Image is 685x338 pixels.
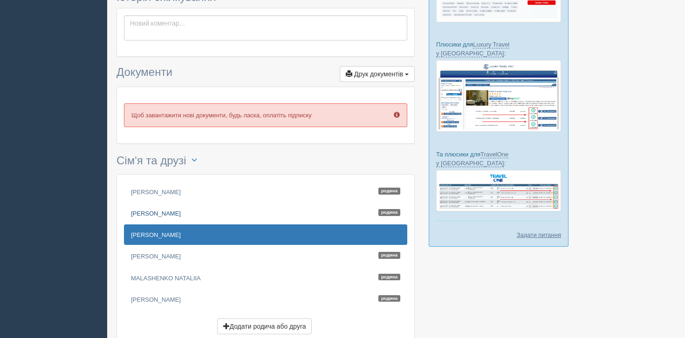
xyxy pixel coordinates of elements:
button: Друк документів [340,66,415,82]
a: [PERSON_NAME]Родина [124,246,407,266]
h3: Сім'я та друзі [116,153,415,169]
h3: Документи [116,66,415,82]
a: TravelOne у [GEOGRAPHIC_DATA] [436,151,508,167]
a: Luxury Travel у [GEOGRAPHIC_DATA] [436,41,509,57]
img: travel-one-%D0%BF%D1%96%D0%B4%D0%B1%D1%96%D1%80%D0%BA%D0%B0-%D1%81%D1%80%D0%BC-%D0%B4%D0%BB%D1%8F... [436,170,561,211]
p: Плюсики для : [436,40,561,58]
span: Родина [378,295,400,302]
span: Родина [378,274,400,281]
span: Друк документів [354,70,403,78]
p: Та плюсики для : [436,150,561,168]
img: luxury-travel-%D0%BF%D0%BE%D0%B4%D0%B1%D0%BE%D1%80%D0%BA%D0%B0-%D1%81%D1%80%D0%BC-%D0%B4%D0%BB%D1... [436,60,561,132]
a: Задати питання [517,230,561,239]
span: Родина [378,209,400,216]
span: Родина [378,188,400,195]
a: [PERSON_NAME]Родина [124,289,407,310]
p: Щоб завантажити нові документи, будь ласка, оплатіть підписку [124,103,407,127]
a: [PERSON_NAME] [124,224,407,245]
a: [PERSON_NAME]Родина [124,203,407,223]
button: Додати родича або друга [217,318,312,334]
a: MALASHENKO NATALIIAРодина [124,268,407,288]
span: Родина [378,252,400,259]
a: [PERSON_NAME]Родина [124,182,407,202]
